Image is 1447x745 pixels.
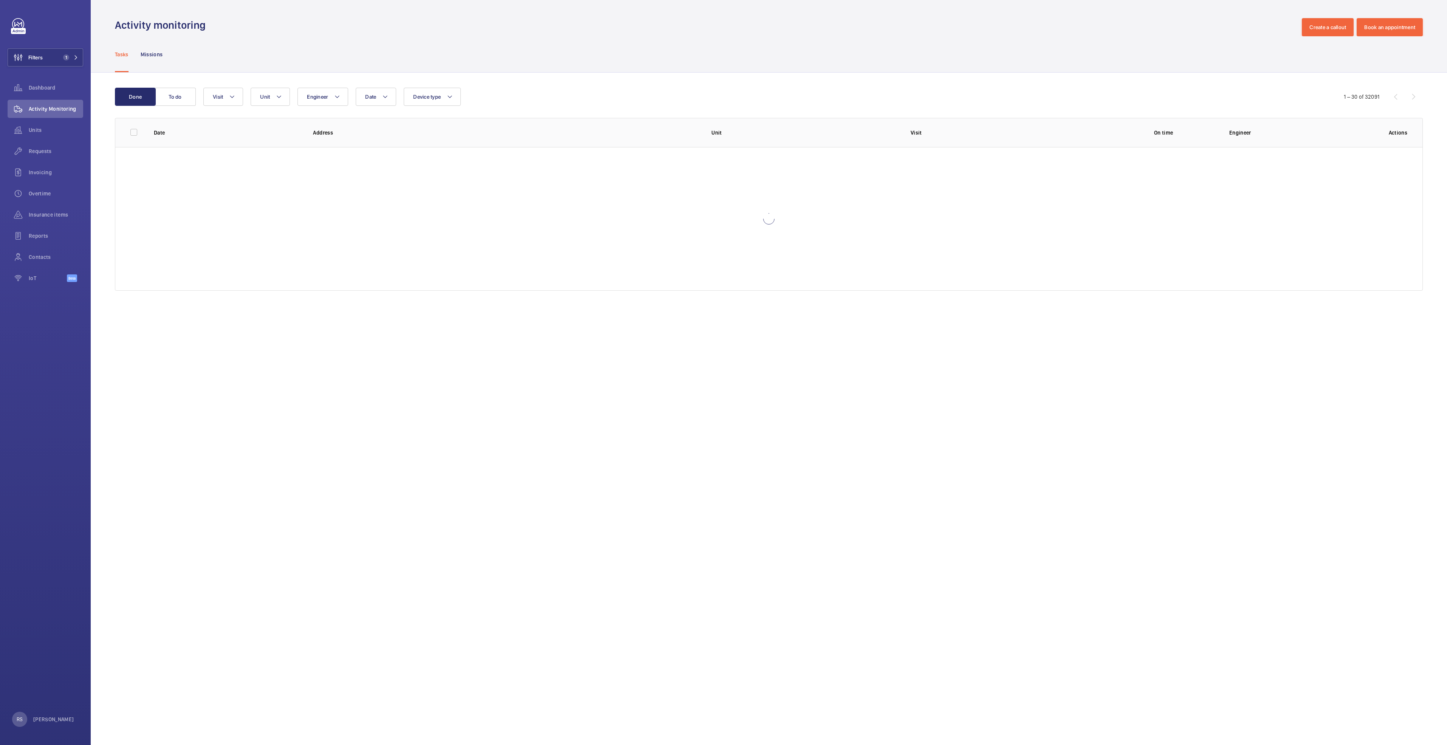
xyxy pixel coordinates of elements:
span: Insurance items [29,211,83,218]
p: Unit [711,129,899,136]
span: Requests [29,147,83,155]
p: Visit [911,129,1098,136]
p: Date [154,129,301,136]
button: Device type [404,88,461,106]
p: Address [313,129,699,136]
span: Activity Monitoring [29,105,83,113]
span: Contacts [29,253,83,261]
span: Overtime [29,190,83,197]
p: Engineer [1229,129,1377,136]
h1: Activity monitoring [115,18,210,32]
button: Book an appointment [1357,18,1423,36]
span: Filters [28,54,43,61]
p: On time [1110,129,1217,136]
span: Dashboard [29,84,83,91]
div: 1 – 30 of 32091 [1344,93,1379,101]
span: Unit [260,94,270,100]
span: Beta [67,274,77,282]
span: Engineer [307,94,328,100]
span: Device type [413,94,441,100]
button: Visit [203,88,243,106]
p: Actions [1389,129,1407,136]
button: Date [356,88,396,106]
button: To do [155,88,196,106]
span: IoT [29,274,67,282]
span: Date [365,94,376,100]
button: Filters1 [8,48,83,67]
span: 1 [63,54,69,60]
span: Reports [29,232,83,240]
span: Units [29,126,83,134]
button: Engineer [297,88,348,106]
span: Visit [213,94,223,100]
button: Done [115,88,156,106]
p: Missions [141,51,163,58]
p: Tasks [115,51,129,58]
span: Invoicing [29,169,83,176]
button: Unit [251,88,290,106]
button: Create a callout [1302,18,1354,36]
p: RS [17,716,23,723]
p: [PERSON_NAME] [33,716,74,723]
